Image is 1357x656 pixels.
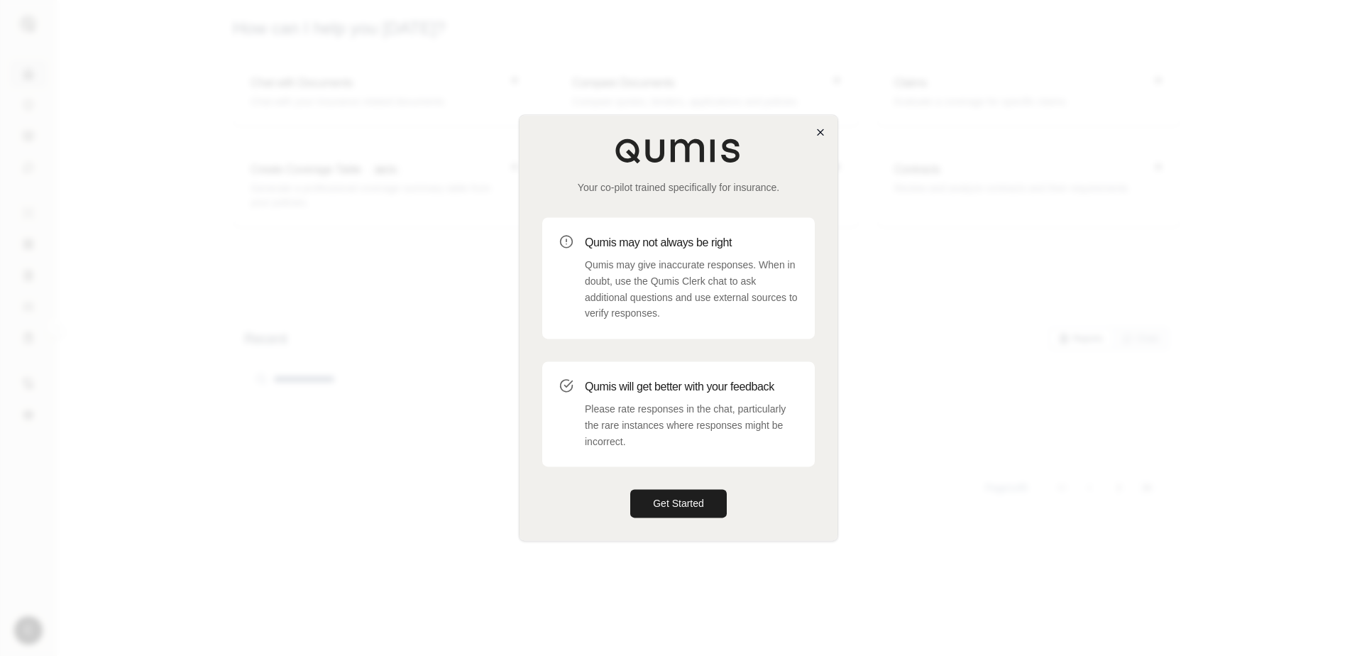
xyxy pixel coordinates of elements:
img: Qumis Logo [615,138,742,163]
button: Get Started [630,490,727,518]
p: Your co-pilot trained specifically for insurance. [542,180,815,195]
p: Qumis may give inaccurate responses. When in doubt, use the Qumis Clerk chat to ask additional qu... [585,257,798,322]
h3: Qumis may not always be right [585,234,798,251]
p: Please rate responses in the chat, particularly the rare instances where responses might be incor... [585,401,798,449]
h3: Qumis will get better with your feedback [585,378,798,395]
